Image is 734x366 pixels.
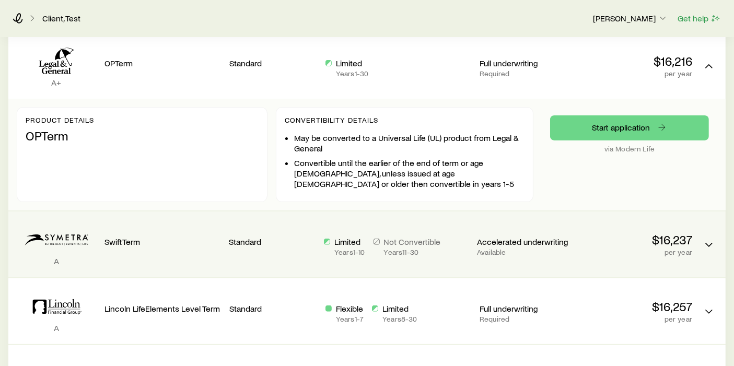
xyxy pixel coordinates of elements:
p: Standard [229,303,317,314]
p: A [17,256,96,266]
p: OPTerm [104,58,221,68]
p: SwiftTerm [104,237,220,247]
p: Years 8 - 30 [382,315,417,323]
p: Convertibility Details [285,116,525,124]
a: Start application [550,115,709,140]
li: Convertible until the earlier of the end of term or age [DEMOGRAPHIC_DATA], unless issued at age ... [294,158,525,189]
p: Standard [229,237,316,247]
p: Years 1 - 10 [334,248,365,256]
p: Available [477,248,568,256]
p: Standard [229,58,317,68]
p: per year [576,315,692,323]
button: [PERSON_NAME] [592,13,669,25]
p: per year [576,69,692,78]
p: Full underwriting [480,303,567,314]
p: Accelerated underwriting [477,237,568,247]
li: May be converted to a Universal Life (UL) product from Legal & General [294,133,525,154]
p: Required [480,315,567,323]
p: OPTerm [26,128,259,143]
p: A+ [17,77,96,88]
p: Not Convertible [384,237,441,247]
p: Required [480,69,567,78]
p: Flexible [336,303,364,314]
p: [PERSON_NAME] [593,13,668,23]
p: via Modern Life [550,145,709,153]
p: Full underwriting [480,58,567,68]
p: Limited [382,303,417,314]
p: Product details [26,116,259,124]
p: Lincoln LifeElements Level Term [104,303,221,314]
p: per year [576,248,692,256]
p: $16,257 [576,299,692,314]
p: Limited [334,237,365,247]
p: Years 11 - 30 [384,248,441,256]
button: Get help [677,13,721,25]
p: Limited [336,58,368,68]
p: $16,216 [576,54,692,68]
p: Years 1 - 30 [336,69,368,78]
p: A [17,323,96,333]
a: Client, Test [42,14,81,23]
p: $16,237 [576,232,692,247]
p: Years 1 - 7 [336,315,364,323]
